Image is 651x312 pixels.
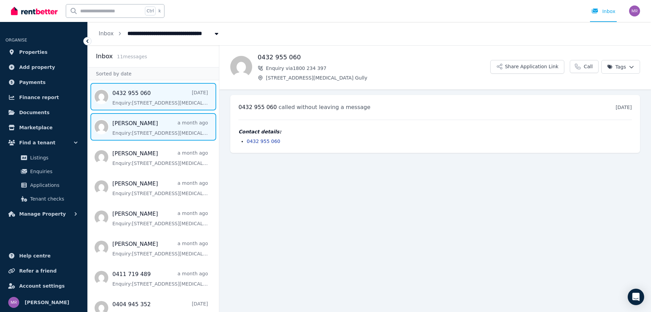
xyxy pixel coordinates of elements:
a: Account settings [5,279,82,293]
a: [PERSON_NAME]a month agoEnquiry:[STREET_ADDRESS][MEDICAL_DATA] Gully. [112,210,208,227]
span: k [158,8,161,14]
a: [PERSON_NAME]a month agoEnquiry:[STREET_ADDRESS][MEDICAL_DATA] Gully. [112,119,208,136]
a: Payments [5,75,82,89]
span: Manage Property [19,210,66,218]
a: [PERSON_NAME]a month agoEnquiry:[STREET_ADDRESS][MEDICAL_DATA] Gully. [112,149,208,167]
span: Help centre [19,252,51,260]
a: Call [570,60,599,73]
a: 0411 719 489a month agoEnquiry:[STREET_ADDRESS][MEDICAL_DATA] Gully. [112,270,208,287]
a: Tenant checks [8,192,79,206]
img: Mark Reeve [8,297,19,308]
a: 0432 955 060[DATE]Enquiry:[STREET_ADDRESS][MEDICAL_DATA] Gully. [112,89,208,106]
span: Tenant checks [30,195,76,203]
button: Share Application Link [490,60,564,74]
nav: Breadcrumb [88,22,231,45]
a: Applications [8,178,79,192]
span: Refer a friend [19,267,57,275]
span: [STREET_ADDRESS][MEDICAL_DATA] Gully [266,74,490,81]
h1: 0432 955 060 [258,52,490,62]
span: Tags [607,63,626,70]
span: Enquiry via 1800 234 397 [266,65,490,72]
span: 0432 955 060 [238,104,277,110]
span: Payments [19,78,46,86]
h4: Contact details: [238,128,632,135]
span: [PERSON_NAME] [25,298,69,307]
time: [DATE] [616,105,632,110]
a: Inbox [99,30,114,37]
span: Applications [30,181,76,189]
a: Add property [5,60,82,74]
img: Mark Reeve [629,5,640,16]
span: Find a tenant [19,139,56,147]
a: Documents [5,106,82,119]
a: Refer a friend [5,264,82,278]
a: Marketplace [5,121,82,134]
img: 0432 955 060 [230,56,252,78]
a: [PERSON_NAME]a month agoEnquiry:[STREET_ADDRESS][MEDICAL_DATA] Gully. [112,240,208,257]
button: Manage Property [5,207,82,221]
span: Documents [19,108,50,117]
button: Tags [601,60,640,74]
span: Ctrl [145,7,156,15]
div: Open Intercom Messenger [628,289,644,305]
span: 11 message s [117,54,147,59]
span: Account settings [19,282,65,290]
a: 0432 955 060 [247,139,280,144]
button: Find a tenant [5,136,82,149]
img: RentBetter [11,6,58,16]
div: Inbox [591,8,615,15]
span: Finance report [19,93,59,101]
h2: Inbox [96,51,113,61]
span: ORGANISE [5,38,27,43]
div: Sorted by date [88,67,219,80]
span: Properties [19,48,48,56]
span: Add property [19,63,55,71]
a: Properties [5,45,82,59]
a: [PERSON_NAME]a month agoEnquiry:[STREET_ADDRESS][MEDICAL_DATA] Gully. [112,180,208,197]
a: Help centre [5,249,82,263]
a: Enquiries [8,165,79,178]
span: Call [584,63,593,70]
a: Finance report [5,91,82,104]
span: Listings [30,154,76,162]
span: called without leaving a message [279,104,370,110]
a: Listings [8,151,79,165]
span: Enquiries [30,167,76,176]
span: Marketplace [19,123,52,132]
